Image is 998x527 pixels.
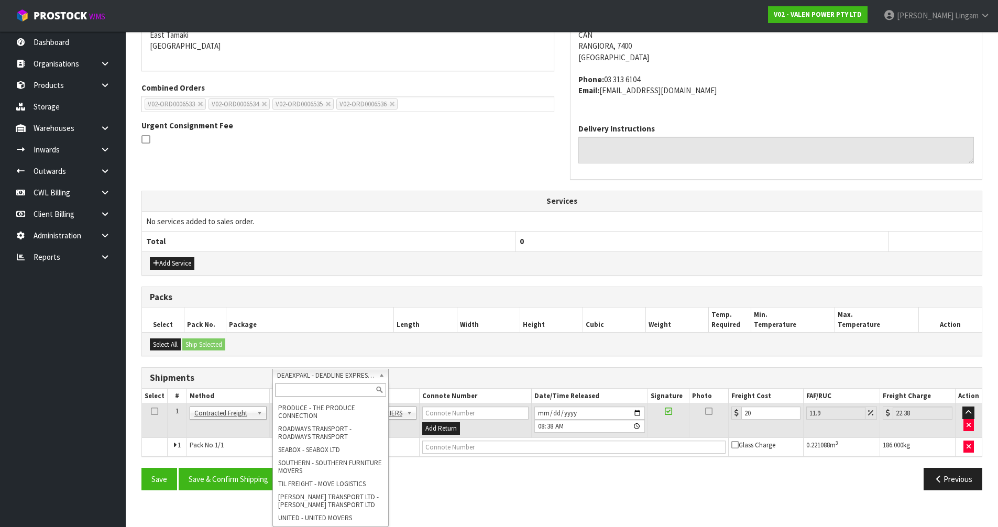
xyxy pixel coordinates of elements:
th: Carrier [269,389,419,404]
th: Services [142,191,982,211]
th: Freight Charge [880,389,955,404]
span: V02-ORD0006534 [212,100,259,108]
label: Combined Orders [141,82,205,93]
span: 0 [520,236,524,246]
img: cube-alt.png [16,9,29,22]
sup: 3 [836,440,838,446]
input: Freight Charge [893,407,952,420]
input: Connote Number [422,441,726,454]
th: Freight Cost [728,389,803,404]
th: Photo [689,389,728,404]
th: Height [520,308,583,332]
span: 1/1 [215,441,224,449]
span: DEAEXPAKL - DEADLINE EXPRESS COURIERS [277,369,375,382]
th: Pack No. [184,308,226,332]
th: Action [919,308,982,332]
td: m [803,437,880,456]
label: Delivery Instructions [578,123,655,134]
li: TIL FREIGHT - MOVE LOGISTICS [275,477,386,490]
button: Add Service [150,257,194,270]
span: 1 [176,407,179,415]
li: SOUTHERN - SOUTHERN FURNITURE MOVERS [275,456,386,477]
li: UNITED - UNITED MOVERS [275,511,386,524]
span: Glass Charge [731,441,775,449]
button: Save [141,468,177,490]
th: Connote Number [419,389,531,404]
input: Freight Adjustment [806,407,865,420]
li: [PERSON_NAME] TRANSPORT LTD - [PERSON_NAME] TRANSPORT LTD [275,490,386,511]
strong: phone [578,74,604,84]
span: Contracted Freight [194,407,253,420]
button: Save & Confirm Shipping [179,468,278,490]
th: Total [142,232,515,251]
th: Weight [646,308,709,332]
td: No services added to sales order. [142,211,982,231]
li: ROADWAYS TRANSPORT - ROADWAYS TRANSPORT [275,422,386,443]
li: SEABOX - SEABOX LTD [275,443,386,456]
strong: email [578,85,599,95]
button: Add Return [422,422,460,435]
th: Package [226,308,394,332]
th: Date/Time Released [532,389,648,404]
span: [PERSON_NAME] [897,10,953,20]
span: ProStock [34,9,87,23]
address: [STREET_ADDRESS] CAN RANGIORA, 7400 [GEOGRAPHIC_DATA] [578,7,974,63]
th: Select [142,389,168,404]
th: # [168,389,187,404]
span: 1 [178,441,181,449]
span: 0.221088 [806,441,830,449]
th: Select [142,308,184,332]
address: 03 313 6104 [EMAIL_ADDRESS][DOMAIN_NAME] [578,74,974,96]
a: V02 - VALEN POWER PTY LTD [768,6,868,23]
button: Select All [150,338,181,351]
span: 186.000 [883,441,903,449]
th: Signature [648,389,689,404]
strong: V02 - VALEN POWER PTY LTD [774,10,862,19]
button: Ship Selected [182,338,225,351]
th: Temp. Required [709,308,751,332]
th: Method [187,389,269,404]
th: FAF/RUC [803,389,880,404]
th: Width [457,308,520,332]
td: kg [880,437,955,456]
h3: Packs [150,292,974,302]
span: V02-ORD0006535 [276,100,323,108]
span: V02-ORD0006533 [148,100,195,108]
input: Connote Number [422,407,529,420]
h3: Shipments [150,373,974,383]
small: WMS [89,12,105,21]
span: Lingam [955,10,979,20]
label: Urgent Consignment Fee [141,120,233,131]
th: Cubic [583,308,646,332]
td: Pack No. [187,437,419,456]
th: Min. Temperature [751,308,835,332]
th: Length [394,308,457,332]
li: PRODUCE - THE PRODUCE CONNECTION [275,401,386,422]
button: Previous [924,468,982,490]
th: Max. Temperature [835,308,918,332]
input: Freight Cost [741,407,800,420]
span: V02-ORD0006536 [339,100,387,108]
th: Action [955,389,982,404]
